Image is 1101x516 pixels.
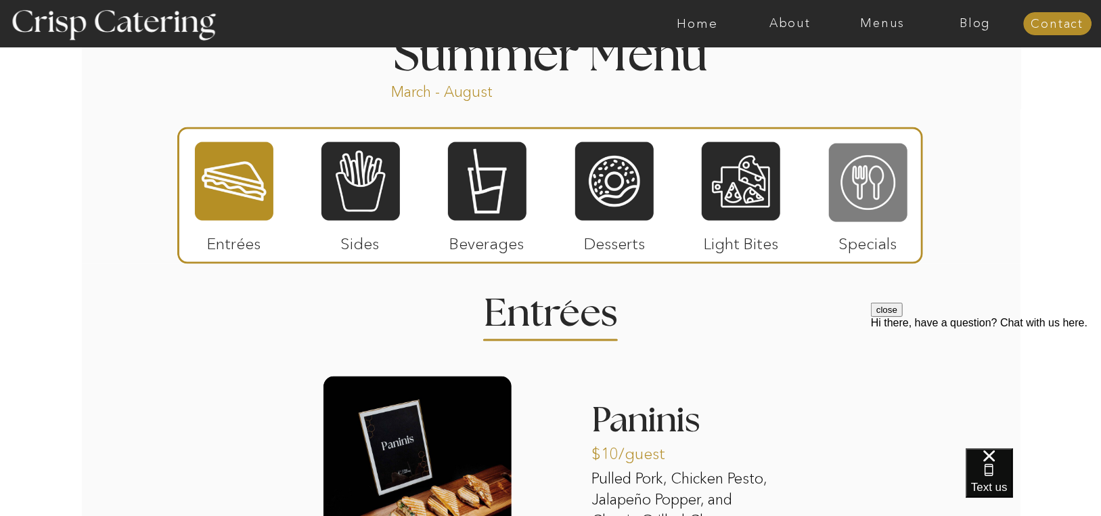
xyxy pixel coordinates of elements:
[315,221,405,260] p: Sides
[392,82,578,98] p: March - August
[442,221,532,260] p: Beverages
[929,17,1022,30] a: Blog
[696,221,786,260] p: Light Bites
[744,17,836,30] a: About
[189,221,279,260] p: Entrées
[966,448,1101,516] iframe: podium webchat widget bubble
[836,17,929,30] a: Menus
[592,431,682,471] p: $10/guest
[871,303,1101,465] iframe: podium webchat widget prompt
[592,404,780,447] h3: Paninis
[570,221,660,260] p: Desserts
[823,221,913,260] p: Specials
[363,33,739,72] h1: Summer Menu
[485,295,617,321] h2: Entrees
[651,17,744,30] a: Home
[1023,18,1092,31] a: Contact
